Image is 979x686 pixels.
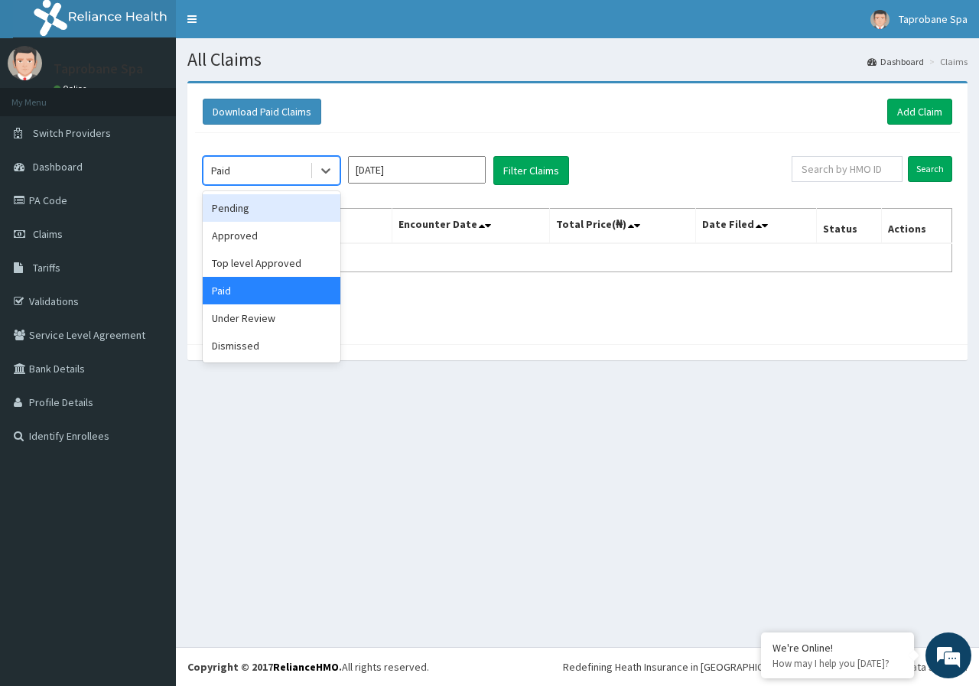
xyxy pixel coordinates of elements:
textarea: Type your message and hit 'Enter' [8,418,291,471]
span: Taprobane Spa [899,12,968,26]
span: Claims [33,227,63,241]
span: We're online! [89,193,211,347]
div: Paid [211,163,230,178]
img: d_794563401_company_1708531726252_794563401 [28,76,62,115]
a: Online [54,83,90,94]
div: Pending [203,194,340,222]
th: Status [816,209,881,244]
strong: Copyright © 2017 . [187,660,342,674]
div: Chat with us now [80,86,257,106]
div: Redefining Heath Insurance in [GEOGRAPHIC_DATA] using Telemedicine and Data Science! [563,659,968,675]
span: Dashboard [33,160,83,174]
div: Approved [203,222,340,249]
th: Encounter Date [392,209,549,244]
input: Select Month and Year [348,156,486,184]
button: Download Paid Claims [203,99,321,125]
th: Actions [881,209,951,244]
h1: All Claims [187,50,968,70]
th: Date Filed [695,209,816,244]
li: Claims [925,55,968,68]
input: Search [908,156,952,182]
th: Total Price(₦) [549,209,695,244]
span: Switch Providers [33,126,111,140]
p: Taprobane Spa [54,62,143,76]
div: Under Review [203,304,340,332]
button: Filter Claims [493,156,569,185]
a: Dashboard [867,55,924,68]
div: Dismissed [203,332,340,359]
footer: All rights reserved. [176,647,979,686]
a: RelianceHMO [273,660,339,674]
div: Top level Approved [203,249,340,277]
span: Tariffs [33,261,60,275]
img: User Image [870,10,890,29]
div: Paid [203,277,340,304]
p: How may I help you today? [772,657,903,670]
a: Add Claim [887,99,952,125]
input: Search by HMO ID [792,156,903,182]
div: We're Online! [772,641,903,655]
img: User Image [8,46,42,80]
div: Minimize live chat window [251,8,288,44]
